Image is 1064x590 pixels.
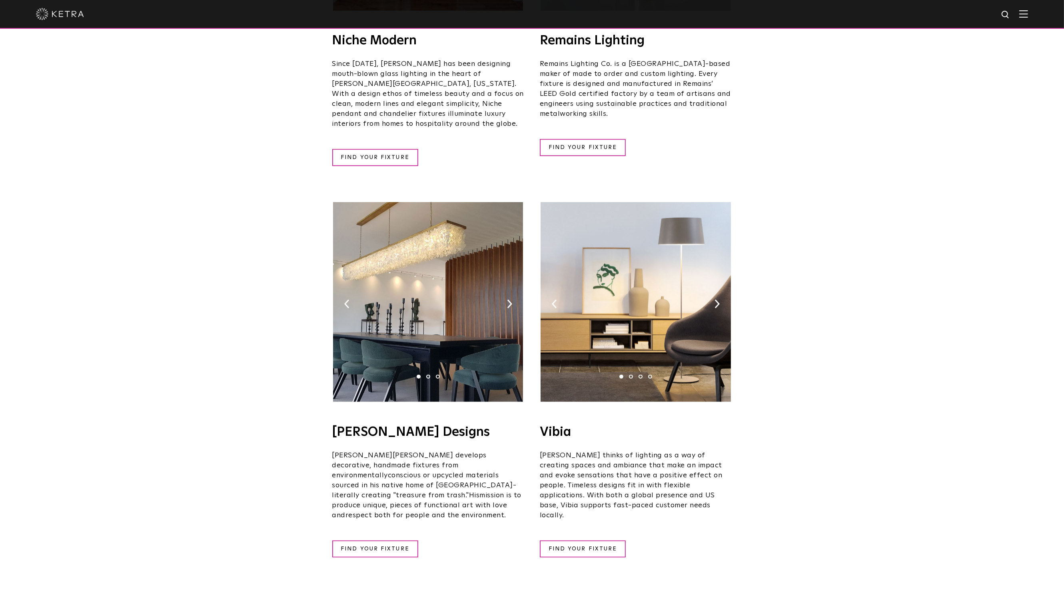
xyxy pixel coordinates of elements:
[332,59,524,129] p: Since [DATE], [PERSON_NAME] has been designing mouth-blown glass lighting in the heart of [PERSON...
[332,472,517,499] span: conscious or upcycled materials sourced in his native home of [GEOGRAPHIC_DATA]- literally creati...
[332,149,418,166] a: FIND YOUR FIXTURE
[1001,10,1011,20] img: search icon
[332,492,522,519] span: mission is to produce unique, pieces of functional art with love and
[552,300,557,308] img: arrow-left-black.svg
[540,59,732,119] p: Remains Lighting Co. is a [GEOGRAPHIC_DATA]-based maker of made to order and custom lighting. Eve...
[715,300,720,308] img: arrow-right-black.svg
[36,8,84,20] img: ketra-logo-2019-white
[332,540,418,558] a: FIND YOUR FIXTURE
[540,540,626,558] a: FIND YOUR FIXTURE
[332,452,393,459] span: [PERSON_NAME]
[393,452,453,459] span: [PERSON_NAME]
[332,34,524,47] h4: Niche Modern
[540,139,626,156] a: FIND YOUR FIXTURE
[507,300,512,308] img: arrow-right-black.svg
[540,426,732,439] h4: Vibia
[1019,10,1028,18] img: Hamburger%20Nav.svg
[541,202,731,402] img: VIBIA_KetraReadySolutions-02.jpg
[345,512,506,519] span: respect both for people and the environment.
[540,34,732,47] h4: Remains Lighting​
[469,492,480,499] span: His
[344,300,349,308] img: arrow-left-black.svg
[332,452,487,479] span: develops decorative, handmade fixtures from environmentally
[332,426,524,439] h4: [PERSON_NAME] Designs​
[333,202,523,402] img: Pikus_KetraReadySolutions-02.jpg
[540,451,732,520] p: [PERSON_NAME] thinks of lighting as a way of creating spaces and ambiance that make an impact and...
